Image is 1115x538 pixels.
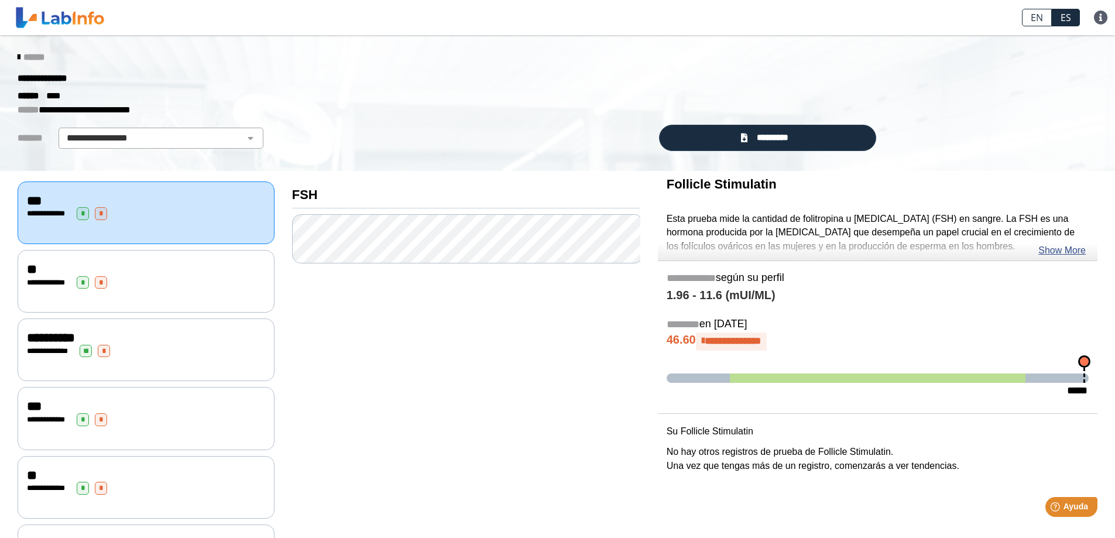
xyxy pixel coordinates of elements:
[1038,244,1086,258] a: Show More
[667,289,1089,303] h4: 1.96 - 11.6 (mUI/ML)
[667,212,1089,254] p: Esta prueba mide la cantidad de folitropina u [MEDICAL_DATA] (FSH) en sangre. La FSH es una hormo...
[1052,9,1080,26] a: ES
[667,445,1089,473] p: No hay otros registros de prueba de Follicle Stimulatin. Una vez que tengas más de un registro, c...
[667,333,1089,350] h4: 46.60
[1011,492,1102,525] iframe: Help widget launcher
[667,424,1089,438] p: Su Follicle Stimulatin
[292,187,318,202] b: FSH
[667,272,1089,285] h5: según su perfil
[1022,9,1052,26] a: EN
[667,318,1089,331] h5: en [DATE]
[667,177,777,191] b: Follicle Stimulatin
